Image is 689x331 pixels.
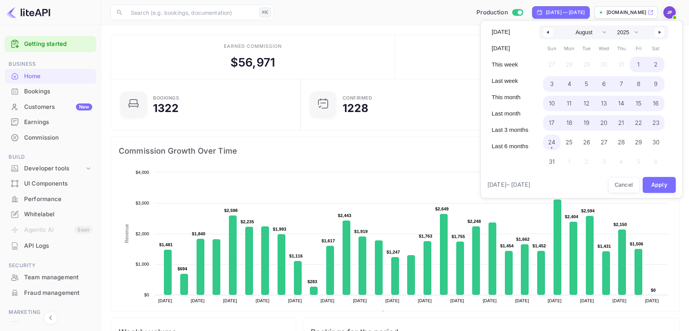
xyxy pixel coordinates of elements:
[584,96,589,110] span: 12
[549,96,555,110] span: 10
[543,113,561,129] button: 17
[647,94,665,109] button: 16
[548,135,555,149] span: 24
[567,96,571,110] span: 11
[561,94,578,109] button: 11
[543,94,561,109] button: 10
[618,135,625,149] span: 28
[550,77,554,91] span: 3
[647,42,665,55] span: Sat
[561,113,578,129] button: 18
[630,55,647,70] button: 1
[643,177,676,193] button: Apply
[612,133,630,148] button: 28
[612,42,630,55] span: Thu
[585,77,588,91] span: 5
[595,42,613,55] span: Wed
[487,42,533,55] button: [DATE]
[608,177,640,193] button: Cancel
[647,133,665,148] button: 30
[543,74,561,90] button: 3
[578,42,595,55] span: Tue
[487,180,530,189] span: [DATE] – [DATE]
[487,123,533,137] button: Last 3 months
[635,135,642,149] span: 29
[630,74,647,90] button: 8
[647,55,665,70] button: 2
[568,77,571,91] span: 4
[612,94,630,109] button: 14
[630,113,647,129] button: 22
[578,74,595,90] button: 5
[635,116,642,130] span: 22
[561,74,578,90] button: 4
[612,113,630,129] button: 21
[543,42,561,55] span: Sun
[601,96,607,110] span: 13
[618,96,624,110] span: 14
[630,133,647,148] button: 29
[595,133,613,148] button: 27
[647,74,665,90] button: 9
[601,135,607,149] span: 27
[595,113,613,129] button: 20
[487,74,533,88] button: Last week
[561,133,578,148] button: 25
[595,74,613,90] button: 6
[630,94,647,109] button: 15
[578,94,595,109] button: 12
[630,42,647,55] span: Fri
[561,42,578,55] span: Mon
[620,77,623,91] span: 7
[543,133,561,148] button: 24
[600,116,607,130] span: 20
[652,116,659,130] span: 23
[652,135,659,149] span: 30
[578,113,595,129] button: 19
[595,94,613,109] button: 13
[637,58,640,72] span: 1
[487,58,533,71] button: This week
[566,116,572,130] span: 18
[637,77,640,91] span: 8
[549,155,555,169] span: 31
[487,140,533,153] button: Last 6 months
[654,58,657,72] span: 2
[618,116,624,130] span: 21
[612,74,630,90] button: 7
[543,152,561,168] button: 31
[636,96,642,110] span: 15
[578,133,595,148] button: 26
[487,107,533,120] button: Last month
[647,113,665,129] button: 23
[654,77,657,91] span: 9
[583,135,590,149] span: 26
[602,77,606,91] span: 6
[487,25,533,39] button: [DATE]
[584,116,589,130] span: 19
[566,135,573,149] span: 25
[653,96,659,110] span: 16
[549,116,554,130] span: 17
[487,91,533,104] button: This month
